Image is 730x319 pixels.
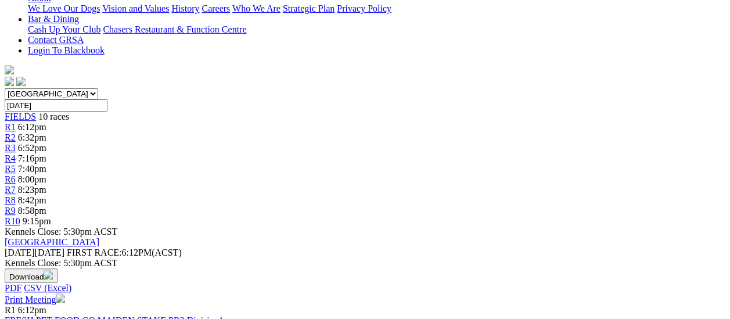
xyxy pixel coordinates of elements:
[56,293,65,303] img: printer.svg
[5,65,14,74] img: logo-grsa-white.png
[5,283,21,293] a: PDF
[18,143,46,153] span: 6:52pm
[103,24,246,34] a: Chasers Restaurant & Function Centre
[5,227,117,236] span: Kennels Close: 5:30pm ACST
[5,305,16,315] span: R1
[5,143,16,153] a: R3
[28,24,725,35] div: Bar & Dining
[18,206,46,216] span: 8:58pm
[5,248,35,257] span: [DATE]
[5,268,57,283] button: Download
[18,195,46,205] span: 8:42pm
[18,185,46,195] span: 8:23pm
[102,3,169,13] a: Vision and Values
[5,237,99,247] a: [GEOGRAPHIC_DATA]
[44,270,53,279] img: download.svg
[283,3,335,13] a: Strategic Plan
[18,132,46,142] span: 6:32pm
[5,295,65,304] a: Print Meeting
[28,45,105,55] a: Login To Blackbook
[28,35,84,45] a: Contact GRSA
[28,3,100,13] a: We Love Our Dogs
[38,112,69,121] span: 10 races
[28,3,725,14] div: About
[5,248,64,257] span: [DATE]
[67,248,121,257] span: FIRST RACE:
[5,258,725,268] div: Kennels Close: 5:30pm ACST
[23,216,51,226] span: 9:15pm
[232,3,281,13] a: Who We Are
[28,14,79,24] a: Bar & Dining
[18,153,46,163] span: 7:16pm
[18,174,46,184] span: 8:00pm
[5,132,16,142] a: R2
[5,99,107,112] input: Select date
[5,122,16,132] a: R1
[5,195,16,205] a: R8
[24,283,71,293] a: CSV (Excel)
[5,174,16,184] a: R6
[5,206,16,216] a: R9
[5,185,16,195] a: R7
[5,283,725,293] div: Download
[67,248,182,257] span: 6:12PM(ACST)
[18,305,46,315] span: 6:12pm
[5,77,14,86] img: facebook.svg
[171,3,199,13] a: History
[5,164,16,174] a: R5
[337,3,391,13] a: Privacy Policy
[202,3,230,13] a: Careers
[5,112,36,121] a: FIELDS
[16,77,26,86] img: twitter.svg
[5,153,16,163] a: R4
[18,122,46,132] span: 6:12pm
[28,24,100,34] a: Cash Up Your Club
[5,216,20,226] a: R10
[18,164,46,174] span: 7:40pm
